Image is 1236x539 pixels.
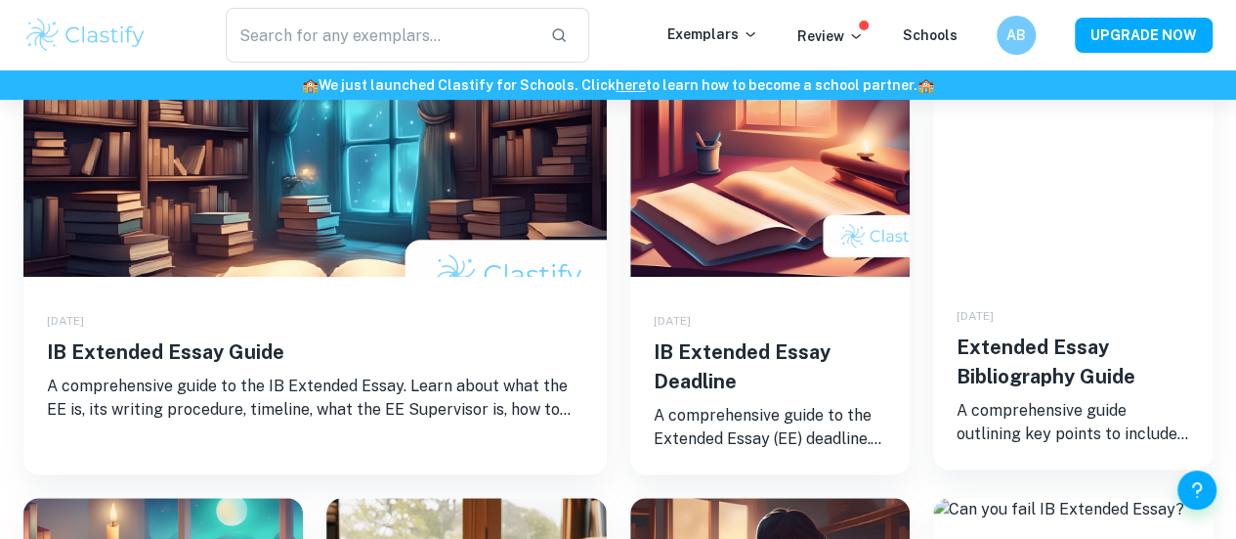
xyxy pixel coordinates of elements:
[23,16,148,55] img: Clastify logo
[47,375,583,422] p: A comprehensive guide to the IB Extended Essay. Learn about what the EE is, its writing procedure...
[616,77,646,93] a: here
[23,81,607,277] img: IB Extended Essay Guide
[226,8,534,63] input: Search for any exemplars...
[1075,18,1213,53] button: UPGRADE NOW
[23,81,607,474] a: IB Extended Essay Guide[DATE]IB Extended Essay GuideA comprehensive guide to the IB Extended Essa...
[47,337,583,367] h5: IB Extended Essay Guide
[4,74,1232,96] h6: We just launched Clastify for Schools. Click to learn how to become a school partner.
[630,81,910,277] img: IB Extended Essay Deadline
[1005,24,1028,46] h6: AB
[957,307,1189,325] div: [DATE]
[933,81,1213,474] a: Extended Essay Bibliography Guide[DATE]Extended Essay Bibliography GuideA comprehensive guide out...
[654,312,886,330] div: [DATE]
[797,25,864,47] p: Review
[957,399,1189,446] p: A comprehensive guide outlining key points to include when formatting an Extended Essay (EE) bibl...
[302,77,319,93] span: 🏫
[654,404,886,451] p: A comprehensive guide to the Extended Essay (EE) deadline. Learn by when you must submit your EE,...
[917,77,934,93] span: 🏫
[957,333,1189,391] h5: Extended Essay Bibliography Guide
[667,23,758,45] p: Exemplars
[654,337,886,396] h5: IB Extended Essay Deadline
[1177,471,1216,510] button: Help and Feedback
[630,81,910,474] a: IB Extended Essay Deadline[DATE]IB Extended Essay DeadlineA comprehensive guide to the Extended E...
[47,312,583,330] div: [DATE]
[997,16,1036,55] button: AB
[903,27,958,43] a: Schools
[933,76,1213,272] img: Extended Essay Bibliography Guide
